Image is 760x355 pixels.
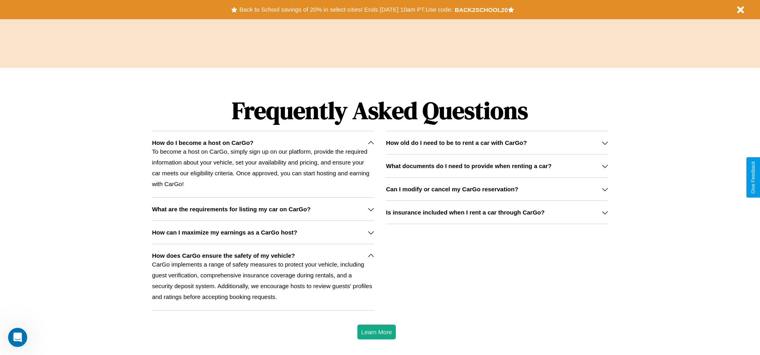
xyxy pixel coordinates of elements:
[152,139,253,146] h3: How do I become a host on CarGo?
[386,139,527,146] h3: How old do I need to be to rent a car with CarGo?
[386,162,552,169] h3: What documents do I need to provide when renting a car?
[8,328,27,347] iframe: Intercom live chat
[386,209,545,216] h3: Is insurance included when I rent a car through CarGo?
[152,146,374,189] p: To become a host on CarGo, simply sign up on our platform, provide the required information about...
[386,186,518,193] h3: Can I modify or cancel my CarGo reservation?
[152,252,295,259] h3: How does CarGo ensure the safety of my vehicle?
[152,90,608,131] h1: Frequently Asked Questions
[152,229,297,236] h3: How can I maximize my earnings as a CarGo host?
[152,206,310,213] h3: What are the requirements for listing my car on CarGo?
[357,325,396,339] button: Learn More
[455,6,508,13] b: BACK2SCHOOL20
[237,4,454,15] button: Back to School savings of 20% in select cities! Ends [DATE] 10am PT.Use code:
[750,161,756,194] div: Give Feedback
[152,259,374,302] p: CarGo implements a range of safety measures to protect your vehicle, including guest verification...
